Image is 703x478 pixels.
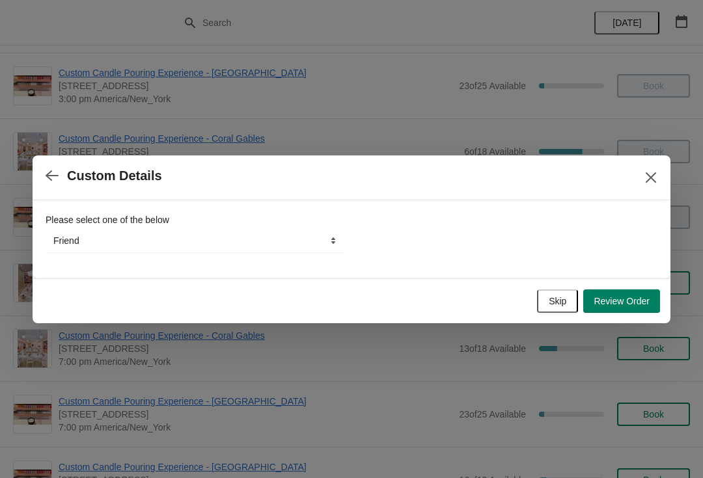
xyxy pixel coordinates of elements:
[583,289,660,313] button: Review Order
[67,168,162,183] h2: Custom Details
[639,166,663,189] button: Close
[537,289,578,313] button: Skip
[549,296,566,306] span: Skip
[46,213,169,226] label: Please select one of the below
[594,296,650,306] span: Review Order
